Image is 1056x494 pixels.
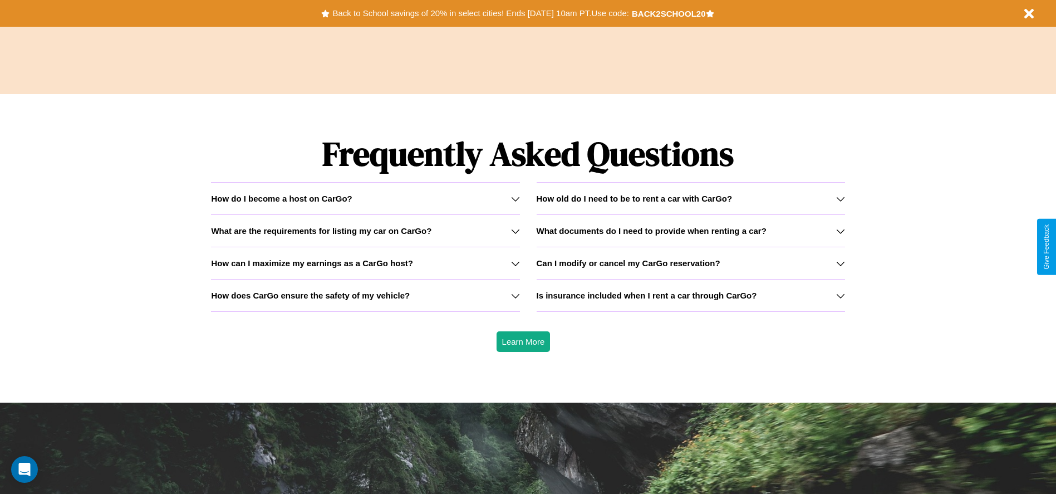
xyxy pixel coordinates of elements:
[537,258,720,268] h3: Can I modify or cancel my CarGo reservation?
[11,456,38,483] div: Open Intercom Messenger
[497,331,551,352] button: Learn More
[537,291,757,300] h3: Is insurance included when I rent a car through CarGo?
[537,226,767,236] h3: What documents do I need to provide when renting a car?
[632,9,706,18] b: BACK2SCHOOL20
[1043,224,1050,270] div: Give Feedback
[211,125,844,182] h1: Frequently Asked Questions
[211,258,413,268] h3: How can I maximize my earnings as a CarGo host?
[211,291,410,300] h3: How does CarGo ensure the safety of my vehicle?
[211,194,352,203] h3: How do I become a host on CarGo?
[211,226,431,236] h3: What are the requirements for listing my car on CarGo?
[537,194,733,203] h3: How old do I need to be to rent a car with CarGo?
[330,6,631,21] button: Back to School savings of 20% in select cities! Ends [DATE] 10am PT.Use code:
